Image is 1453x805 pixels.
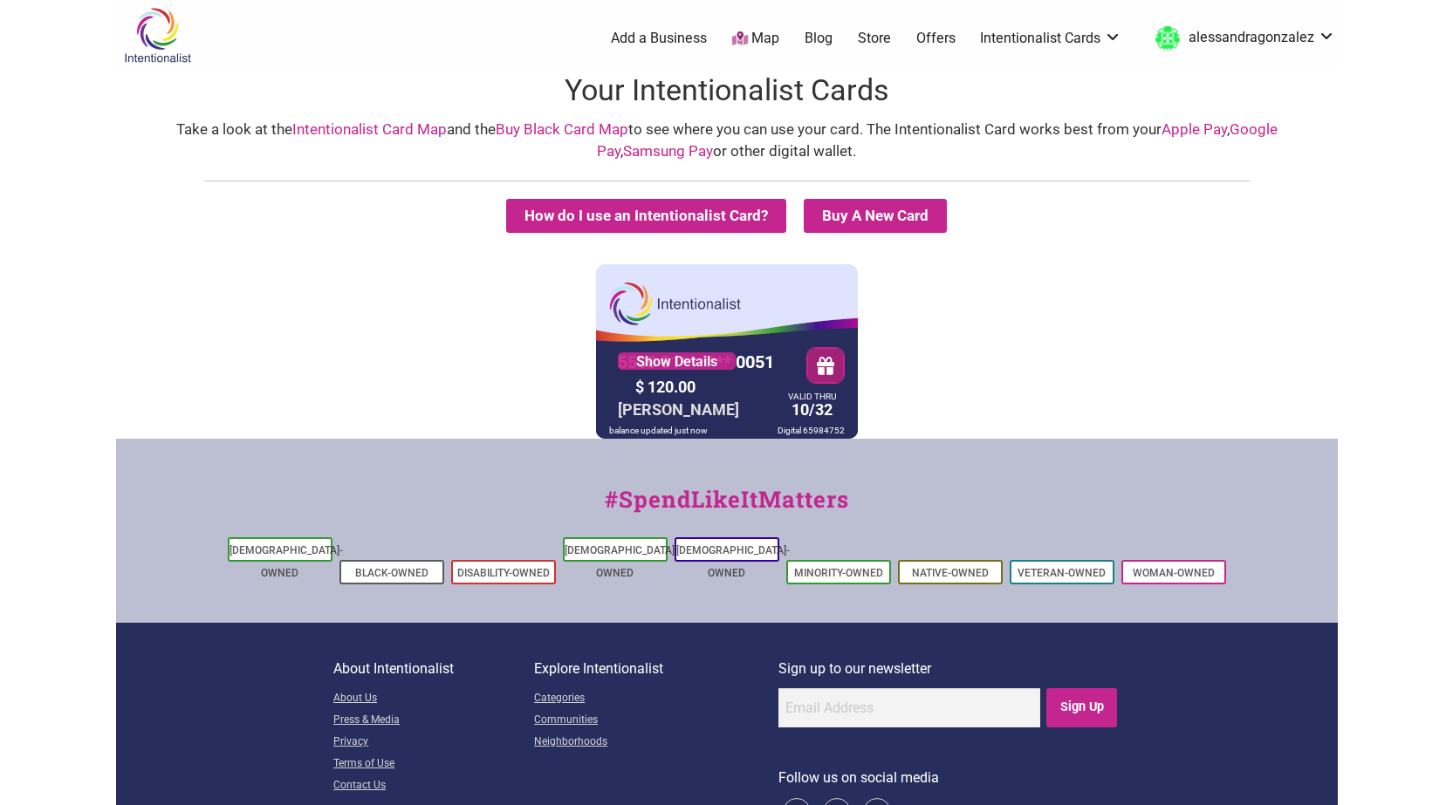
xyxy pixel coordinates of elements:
[496,120,628,138] a: Buy Black Card Map
[134,119,1320,163] div: Take a look at the and the to see where you can use your card. The Intentionalist Card works best...
[778,658,1120,680] p: Sign up to our newsletter
[858,29,891,48] a: Store
[355,567,428,579] a: Black-Owned
[623,142,713,160] a: Samsung Pay
[333,688,534,710] a: About Us
[631,373,779,400] div: $ 120.00
[457,567,550,579] a: Disability-Owned
[611,29,707,48] a: Add a Business
[778,688,1040,727] input: Email Address
[333,710,534,732] a: Press & Media
[778,767,1120,789] p: Follow us on social media
[1046,688,1117,727] input: Sign Up
[116,70,1338,112] h1: Your Intentionalist Cards
[333,775,534,797] a: Contact Us
[1133,567,1215,579] a: Woman-Owned
[784,393,840,423] div: 10/32
[605,422,712,439] div: balance updated just now
[1018,567,1106,579] a: Veteran-Owned
[804,199,947,233] summary: Buy A New Card
[794,567,883,579] a: Minority-Owned
[980,29,1121,48] a: Intentionalist Cards
[534,658,778,680] p: Explore Intentionalist
[506,199,786,233] button: How do I use an Intentionalist Card?
[916,29,956,48] a: Offers
[773,422,849,439] div: Digital 65984752
[333,754,534,775] a: Terms of Use
[565,544,678,579] a: [DEMOGRAPHIC_DATA]-Owned
[534,732,778,754] a: Neighborhoods
[333,658,534,680] p: About Intentionalist
[230,544,343,579] a: [DEMOGRAPHIC_DATA]-Owned
[1147,23,1335,54] a: alessandragonzalez
[116,7,199,64] img: Intentionalist
[613,396,744,423] div: [PERSON_NAME]
[788,395,836,398] div: VALID THRU
[333,732,534,754] a: Privacy
[1162,120,1227,138] a: Apple Pay
[116,482,1338,534] div: #SpendLikeItMatters
[292,120,447,138] a: Intentionalist Card Map
[805,29,833,48] a: Blog
[618,352,736,370] a: Show Details
[676,544,790,579] a: [DEMOGRAPHIC_DATA]-Owned
[534,688,778,710] a: Categories
[732,29,779,49] a: Map
[534,710,778,732] a: Communities
[912,567,989,579] a: Native-Owned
